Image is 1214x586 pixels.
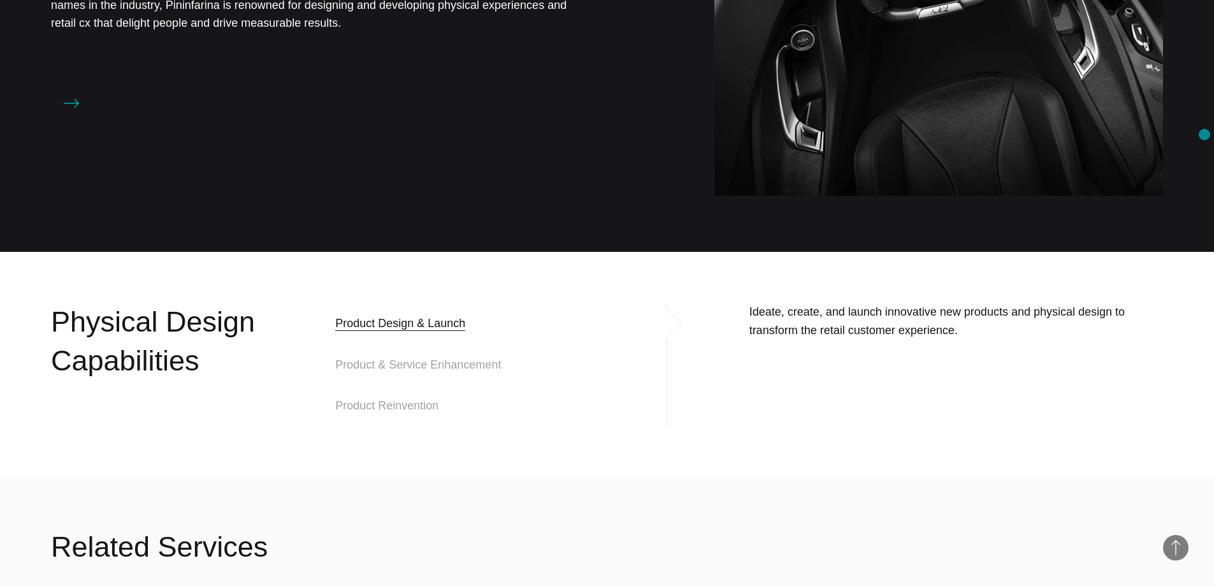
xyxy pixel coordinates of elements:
[335,399,438,412] span: Product Reinvention
[335,358,501,371] span: Product & Service Enhancement
[749,303,1163,339] p: Ideate, create, and launch innovative new products and physical design to transform the retail cu...
[51,303,310,415] h2: Physical Design Capabilities
[1163,535,1189,560] button: Back to Top
[51,528,268,566] h2: Related Services
[335,316,465,331] span: Product Design & Launch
